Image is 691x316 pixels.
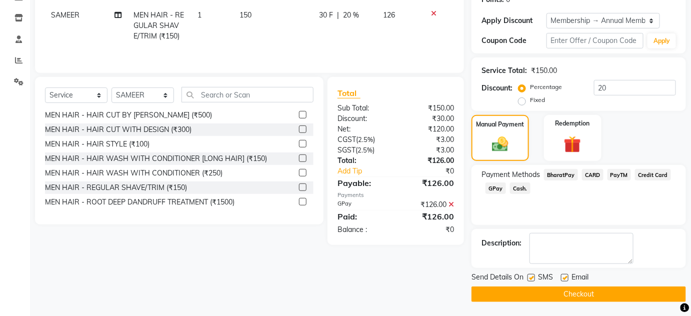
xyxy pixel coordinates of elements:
div: Description: [481,238,521,248]
span: Payment Methods [481,169,540,180]
div: GPay [330,199,396,210]
span: BharatPay [544,169,578,180]
span: 20 % [343,10,359,20]
span: SAMEER [51,10,79,19]
span: | [337,10,339,20]
div: MEN HAIR - ROOT DEEP DANDRUFF TREATMENT (₹1500) [45,197,234,207]
div: Payable: [330,177,396,189]
div: Discount: [330,113,396,124]
div: MEN HAIR - REGULAR SHAVE/TRIM (₹150) [45,182,187,193]
input: Enter Offer / Coupon Code [546,33,644,48]
span: GPay [485,182,506,194]
button: Apply [647,33,676,48]
div: ₹126.00 [395,210,461,222]
img: _cash.svg [487,135,513,154]
span: PayTM [607,169,631,180]
span: Email [571,272,588,284]
div: Total: [330,155,396,166]
div: Discount: [481,83,512,93]
div: ( ) [330,134,396,145]
div: ₹150.00 [395,103,461,113]
span: 2.5% [358,135,373,143]
div: ₹30.00 [395,113,461,124]
div: MEN HAIR - HAIR CUT BY [PERSON_NAME] (₹500) [45,110,212,120]
a: Add Tip [330,166,406,176]
span: Total [337,88,360,98]
span: 150 [240,10,252,19]
span: SGST [337,145,355,154]
span: 30 F [319,10,333,20]
div: MEN HAIR - HAIR STYLE (₹100) [45,139,149,149]
span: MEN HAIR - REGULAR SHAVE/TRIM (₹150) [133,10,184,40]
span: 1 [197,10,201,19]
span: CGST [337,135,356,144]
div: MEN HAIR - HAIR WASH WITH CONDITIONER (₹250) [45,168,222,178]
div: ₹120.00 [395,124,461,134]
div: Paid: [330,210,396,222]
div: Balance : [330,224,396,235]
div: ₹126.00 [395,177,461,189]
span: 2.5% [357,146,372,154]
span: Cash. [510,182,530,194]
span: CARD [582,169,603,180]
span: Send Details On [471,272,523,284]
div: MEN HAIR - HAIR WASH WITH CONDITIONER [LONG HAIR] (₹150) [45,153,267,164]
div: Sub Total: [330,103,396,113]
span: Credit Card [635,169,671,180]
div: Service Total: [481,65,527,76]
div: ₹3.00 [395,134,461,145]
label: Percentage [530,82,562,91]
input: Search or Scan [181,87,313,102]
img: _gift.svg [558,134,586,155]
div: Coupon Code [481,35,546,46]
div: Net: [330,124,396,134]
div: Apply Discount [481,15,546,26]
button: Checkout [471,286,686,302]
div: Payments [337,191,454,199]
label: Fixed [530,95,545,104]
div: ₹126.00 [395,199,461,210]
label: Redemption [555,119,590,128]
div: ( ) [330,145,396,155]
div: ₹0 [395,224,461,235]
div: ₹0 [406,166,461,176]
div: ₹3.00 [395,145,461,155]
div: MEN HAIR - HAIR CUT WITH DESIGN (₹300) [45,124,191,135]
div: ₹126.00 [395,155,461,166]
span: 126 [383,10,395,19]
div: ₹150.00 [531,65,557,76]
label: Manual Payment [476,120,524,129]
span: SMS [538,272,553,284]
